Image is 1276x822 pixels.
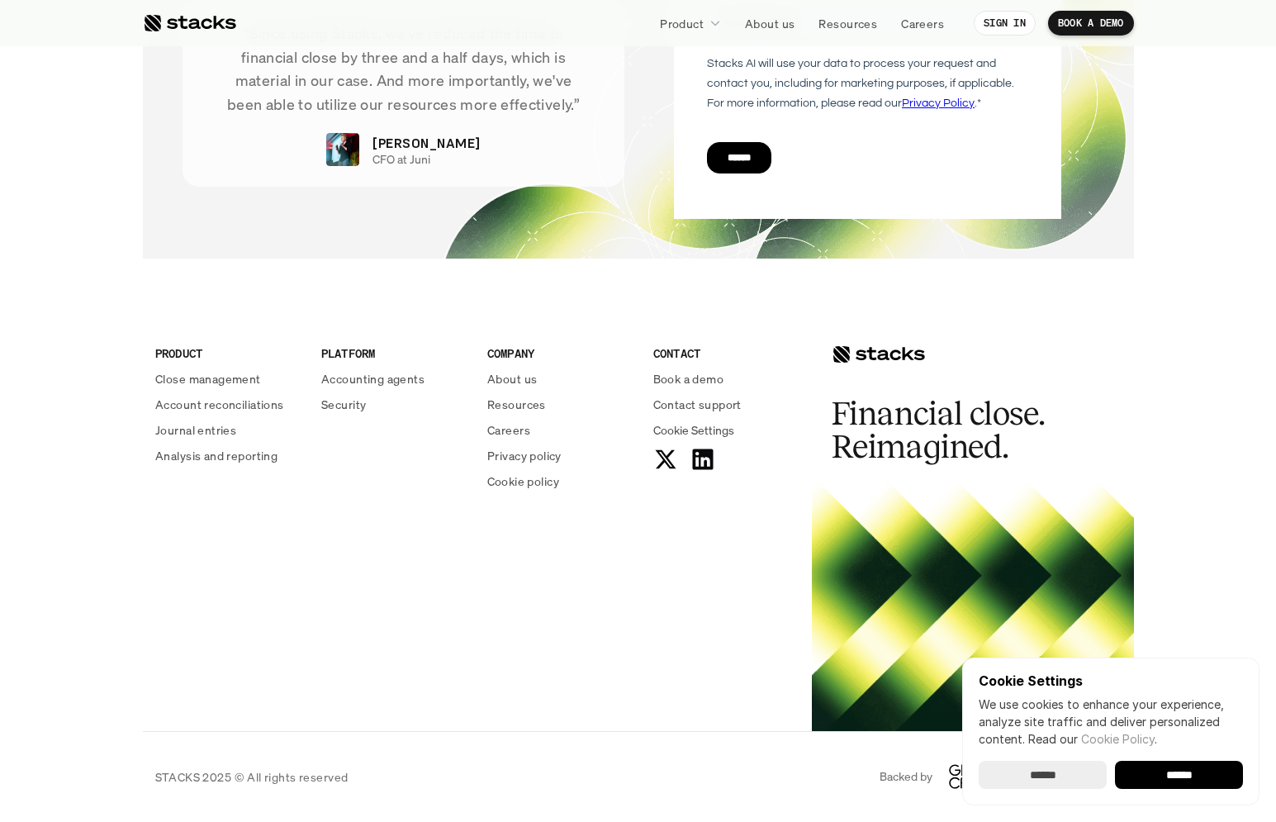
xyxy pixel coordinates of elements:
[818,15,877,32] p: Resources
[155,396,284,413] p: Account reconciliations
[735,8,804,38] a: About us
[321,396,366,413] p: Security
[321,370,425,387] p: Accounting agents
[745,15,795,32] p: About us
[487,344,633,362] p: COMPANY
[487,370,537,387] p: About us
[487,447,562,464] p: Privacy policy
[155,768,349,786] p: STACKS 2025 © All rights reserved
[487,473,633,490] a: Cookie policy
[487,370,633,387] a: About us
[155,447,301,464] a: Analysis and reporting
[487,447,633,464] a: Privacy policy
[321,370,467,387] a: Accounting agents
[979,696,1243,748] p: We use cookies to enhance your experience, analyze site traffic and deliver personalized content.
[321,396,467,413] a: Security
[660,15,704,32] p: Product
[1058,17,1124,29] p: BOOK A DEMO
[487,473,559,490] p: Cookie policy
[155,396,301,413] a: Account reconciliations
[653,370,724,387] p: Book a demo
[155,421,301,439] a: Journal entries
[487,396,546,413] p: Resources
[653,396,799,413] a: Contact support
[1048,11,1134,36] a: BOOK A DEMO
[1081,732,1155,746] a: Cookie Policy
[653,421,734,439] span: Cookie Settings
[653,421,734,439] button: Cookie Trigger
[653,370,799,387] a: Book a demo
[155,370,301,387] a: Close management
[891,8,954,38] a: Careers
[372,153,430,167] p: CFO at Juni
[1028,732,1157,746] span: Read our .
[321,344,467,362] p: PLATFORM
[207,21,600,116] p: “Since using Stacks, we've reduced the time to financial close by three and a half days, which is...
[880,770,932,784] p: Backed by
[653,344,799,362] p: CONTACT
[487,421,633,439] a: Careers
[974,11,1036,36] a: SIGN IN
[372,133,480,153] p: [PERSON_NAME]
[155,370,261,387] p: Close management
[487,421,530,439] p: Careers
[809,8,887,38] a: Resources
[155,421,236,439] p: Journal entries
[195,382,268,394] a: Privacy Policy
[979,674,1243,687] p: Cookie Settings
[984,17,1026,29] p: SIGN IN
[901,15,944,32] p: Careers
[155,447,277,464] p: Analysis and reporting
[832,397,1079,463] h2: Financial close. Reimagined.
[653,396,742,413] p: Contact support
[487,396,633,413] a: Resources
[155,344,301,362] p: PRODUCT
